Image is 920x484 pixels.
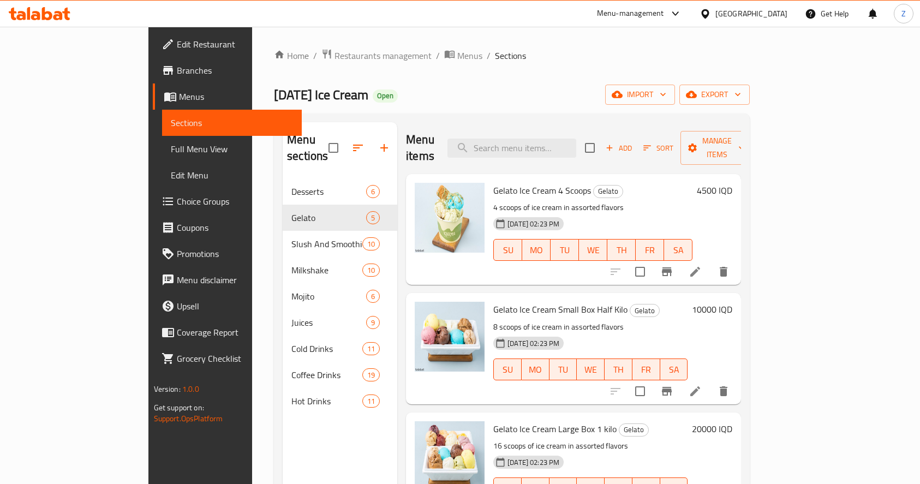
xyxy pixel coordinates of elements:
[291,342,362,355] span: Cold Drinks
[162,110,302,136] a: Sections
[493,201,692,214] p: 4 scoops of ice cream in assorted flavors
[689,385,702,398] a: Edit menu item
[554,362,573,378] span: TU
[444,49,482,63] a: Menus
[291,211,366,224] span: Gelato
[177,273,294,286] span: Menu disclaimer
[154,382,181,396] span: Version:
[551,239,579,261] button: TU
[153,31,302,57] a: Edit Restaurant
[578,136,601,159] span: Select section
[549,358,577,380] button: TU
[177,326,294,339] span: Coverage Report
[363,396,379,407] span: 11
[498,362,517,378] span: SU
[612,242,631,258] span: TH
[605,85,675,105] button: import
[640,242,660,258] span: FR
[283,388,397,414] div: Hot Drinks11
[182,382,199,396] span: 1.0.0
[487,49,491,62] li: /
[367,318,379,328] span: 9
[503,219,564,229] span: [DATE] 02:23 PM
[629,380,652,403] span: Select to update
[636,239,664,261] button: FR
[366,185,380,198] div: items
[283,205,397,231] div: Gelato5
[668,242,688,258] span: SA
[503,457,564,468] span: [DATE] 02:23 PM
[162,162,302,188] a: Edit Menu
[177,221,294,234] span: Coupons
[415,183,485,253] img: Gelato Ice Cream 4 Scoops
[373,91,398,100] span: Open
[274,49,750,63] nav: breadcrumb
[636,140,680,157] span: Sort items
[614,88,666,101] span: import
[503,338,564,349] span: [DATE] 02:23 PM
[594,185,623,198] span: Gelato
[415,302,485,372] img: Gelato Ice Cream Small Box Half Kilo
[274,82,368,107] span: [DATE] Ice Cream
[153,83,302,110] a: Menus
[680,131,754,165] button: Manage items
[287,132,328,164] h2: Menu sections
[522,239,551,261] button: MO
[291,264,362,277] div: Milkshake
[283,309,397,336] div: Juices9
[555,242,575,258] span: TU
[493,239,522,261] button: SU
[283,257,397,283] div: Milkshake10
[363,239,379,249] span: 10
[291,368,362,381] span: Coffee Drinks
[692,302,732,317] h6: 10000 IQD
[153,57,302,83] a: Branches
[321,49,432,63] a: Restaurants management
[153,345,302,372] a: Grocery Checklist
[154,411,223,426] a: Support.OpsPlatform
[362,395,380,408] div: items
[177,64,294,77] span: Branches
[579,239,607,261] button: WE
[495,49,526,62] span: Sections
[630,304,660,317] div: Gelato
[632,358,660,380] button: FR
[291,316,366,329] span: Juices
[322,136,345,159] span: Select all sections
[153,267,302,293] a: Menu disclaimer
[291,290,366,303] span: Mojito
[363,344,379,354] span: 11
[654,378,680,404] button: Branch-specific-item
[171,116,294,129] span: Sections
[604,142,634,154] span: Add
[367,213,379,223] span: 5
[664,239,692,261] button: SA
[527,242,546,258] span: MO
[493,358,522,380] button: SU
[362,368,380,381] div: items
[577,358,605,380] button: WE
[291,237,362,250] span: Slush And Smoothie
[688,88,741,101] span: export
[283,336,397,362] div: Cold Drinks11
[581,362,600,378] span: WE
[619,423,648,436] span: Gelato
[371,135,397,161] button: Add section
[641,140,676,157] button: Sort
[583,242,603,258] span: WE
[697,183,732,198] h6: 4500 IQD
[601,140,636,157] span: Add item
[153,214,302,241] a: Coupons
[654,259,680,285] button: Branch-specific-item
[362,264,380,277] div: items
[493,320,688,334] p: 8 scoops of ice cream in assorted flavors
[609,362,628,378] span: TH
[367,291,379,302] span: 6
[334,49,432,62] span: Restaurants management
[153,293,302,319] a: Upsell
